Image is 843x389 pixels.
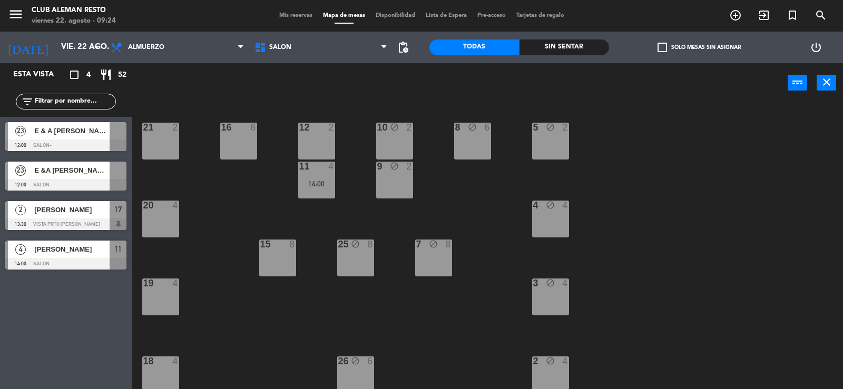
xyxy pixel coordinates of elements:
[274,13,318,18] span: Mis reservas
[299,123,300,132] div: 12
[328,123,335,132] div: 2
[397,41,409,54] span: pending_actions
[533,123,534,132] div: 5
[377,162,378,171] div: 9
[143,123,144,132] div: 21
[367,356,374,366] div: 6
[351,356,360,365] i: block
[546,356,555,365] i: block
[729,9,742,22] i: add_circle_outline
[172,356,179,366] div: 4
[406,162,413,171] div: 2
[390,123,399,132] i: block
[118,69,126,81] span: 52
[298,180,335,187] div: 14:00
[34,244,110,255] span: [PERSON_NAME]
[511,13,570,18] span: Tarjetas de regalo
[143,278,144,288] div: 19
[34,165,110,176] span: E &A [PERSON_NAME] ( [PERSON_NAME] 100)
[658,43,741,52] label: Solo mesas sin asignar
[143,356,144,366] div: 18
[299,162,300,171] div: 11
[472,13,511,18] span: Pre-acceso
[351,240,360,248] i: block
[533,356,534,366] div: 2
[546,123,555,132] i: block
[32,16,116,26] div: viernes 22. agosto - 09:24
[533,278,534,288] div: 3
[221,123,222,132] div: 16
[815,9,827,22] i: search
[269,44,291,51] span: SALON
[8,6,24,26] button: menu
[429,39,519,55] div: Todas
[34,96,115,107] input: Filtrar por nombre...
[143,201,144,210] div: 20
[810,41,822,54] i: power_settings_new
[429,240,438,248] i: block
[484,123,491,132] div: 6
[328,162,335,171] div: 4
[562,201,568,210] div: 4
[519,39,610,55] div: Sin sentar
[390,162,399,171] i: block
[172,201,179,210] div: 4
[21,95,34,108] i: filter_list
[68,68,81,81] i: crop_square
[546,278,555,287] i: block
[318,13,370,18] span: Mapa de mesas
[455,123,456,132] div: 8
[15,165,26,176] span: 23
[788,75,807,91] button: power_input
[817,75,836,91] button: close
[114,243,122,255] span: 11
[128,44,164,51] span: Almuerzo
[562,278,568,288] div: 4
[114,203,122,216] span: 17
[338,240,339,249] div: 25
[533,201,534,210] div: 4
[758,9,770,22] i: exit_to_app
[791,76,804,88] i: power_input
[562,356,568,366] div: 4
[86,69,91,81] span: 4
[468,123,477,132] i: block
[34,125,110,136] span: E & A [PERSON_NAME] ( [PERSON_NAME] DE A100)
[406,123,413,132] div: 2
[370,13,420,18] span: Disponibilidad
[289,240,296,249] div: 8
[90,41,103,54] i: arrow_drop_down
[377,123,378,132] div: 10
[562,123,568,132] div: 2
[546,201,555,210] i: block
[172,278,179,288] div: 4
[5,68,76,81] div: Esta vista
[15,126,26,136] span: 23
[658,43,667,52] span: check_box_outline_blank
[250,123,257,132] div: 6
[445,240,452,249] div: 8
[260,240,261,249] div: 15
[338,356,339,366] div: 26
[820,76,833,88] i: close
[420,13,472,18] span: Lista de Espera
[100,68,112,81] i: restaurant
[32,5,116,16] div: Club aleman resto
[416,240,417,249] div: 7
[367,240,374,249] div: 8
[15,244,26,255] span: 4
[172,123,179,132] div: 2
[15,205,26,215] span: 2
[34,204,110,215] span: [PERSON_NAME]
[8,6,24,22] i: menu
[786,9,799,22] i: turned_in_not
